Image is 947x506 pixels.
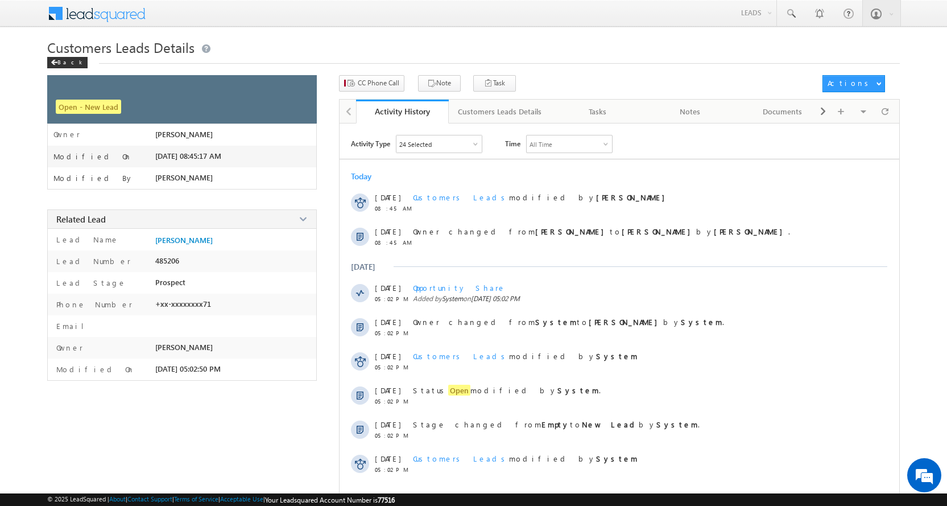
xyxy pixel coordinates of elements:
[418,75,461,92] button: Note
[644,100,737,124] a: Notes
[413,385,601,396] span: Status modified by .
[351,171,388,182] div: Today
[413,351,638,361] span: modified by
[413,454,638,463] span: modified by
[471,294,520,303] span: [DATE] 05:02 PM
[375,351,400,361] span: [DATE]
[375,385,400,395] span: [DATE]
[552,100,644,124] a: Tasks
[47,57,88,68] div: Back
[541,419,570,429] strong: Empty
[174,495,218,503] a: Terms of Service
[557,385,599,395] strong: System
[375,317,400,327] span: [DATE]
[654,105,727,118] div: Notes
[746,105,819,118] div: Documents
[375,239,409,246] span: 08:45 AM
[155,236,213,245] a: [PERSON_NAME]
[656,419,698,429] strong: System
[582,419,639,429] strong: New Lead
[535,317,577,327] strong: System
[530,141,552,148] div: All Time
[155,278,185,287] span: Prospect
[596,351,638,361] strong: System
[413,351,509,361] span: Customers Leads
[351,261,388,272] div: [DATE]
[127,495,172,503] a: Contact Support
[155,364,221,373] span: [DATE] 05:02:50 PM
[399,141,432,148] div: 24 Selected
[375,419,400,429] span: [DATE]
[155,256,179,265] span: 485206
[53,235,119,244] label: Lead Name
[358,78,399,88] span: CC Phone Call
[505,135,520,152] span: Time
[458,105,541,118] div: Customers Leads Details
[56,213,106,225] span: Related Lead
[365,106,440,117] div: Activity History
[53,299,133,309] label: Phone Number
[535,227,610,236] strong: [PERSON_NAME]
[822,75,885,92] button: Actions
[589,317,663,327] strong: [PERSON_NAME]
[448,385,470,396] span: Open
[596,454,638,463] strong: System
[375,454,400,463] span: [DATE]
[375,432,409,439] span: 05:02 PM
[56,100,121,114] span: Open - New Lead
[53,343,83,352] label: Owner
[375,192,400,202] span: [DATE]
[378,496,395,504] span: 77516
[53,152,132,161] label: Modified On
[828,78,872,88] div: Actions
[375,205,409,212] span: 08:45 AM
[375,330,409,336] span: 05:02 PM
[561,105,634,118] div: Tasks
[622,227,696,236] strong: [PERSON_NAME]
[375,466,409,473] span: 05:02 PM
[413,317,724,327] span: Owner changed from to by .
[47,38,195,56] span: Customers Leads Details
[53,174,134,183] label: Modified By
[339,75,404,92] button: CC Phone Call
[375,295,409,302] span: 05:02 PM
[737,100,829,124] a: Documents
[442,294,463,303] span: System
[413,294,851,303] span: Added by on
[356,100,449,124] a: Activity History
[375,283,400,293] span: [DATE]
[413,283,506,293] span: Opportunity Share
[375,398,409,405] span: 05:02 PM
[155,130,213,139] span: [PERSON_NAME]
[449,100,552,124] a: Customers Leads Details
[473,75,516,92] button: Task
[53,130,80,139] label: Owner
[155,299,211,308] span: +xx-xxxxxxxx71
[396,135,482,153] div: Owner Changed,Status Changed,Stage Changed,Source Changed,Notes & 19 more..
[155,343,213,352] span: [PERSON_NAME]
[413,419,700,429] span: Stage changed from to by .
[265,496,395,504] span: Your Leadsquared Account Number is
[53,321,93,331] label: Email
[596,192,671,202] strong: [PERSON_NAME]
[220,495,263,503] a: Acceptable Use
[53,364,135,374] label: Modified On
[53,278,126,287] label: Lead Stage
[375,227,400,236] span: [DATE]
[155,151,221,161] span: [DATE] 08:45:17 AM
[155,173,213,182] span: [PERSON_NAME]
[681,317,722,327] strong: System
[351,135,390,152] span: Activity Type
[413,227,790,236] span: Owner changed from to by .
[53,256,131,266] label: Lead Number
[413,454,509,463] span: Customers Leads
[714,227,788,236] strong: [PERSON_NAME]
[109,495,126,503] a: About
[413,192,509,202] span: Customers Leads
[413,192,671,202] span: modified by
[375,364,409,371] span: 05:02 PM
[47,495,395,504] span: © 2025 LeadSquared | | | | |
